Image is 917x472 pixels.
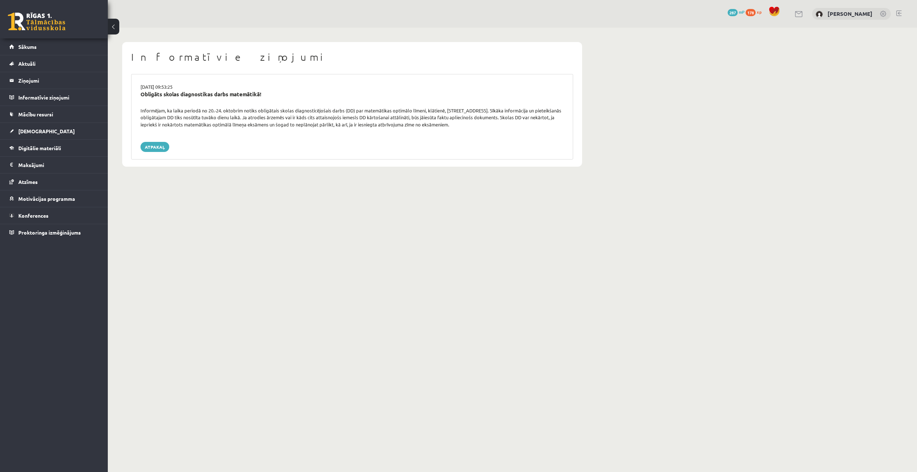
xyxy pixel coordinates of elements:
a: Atpakaļ [140,142,169,152]
span: Motivācijas programma [18,195,75,202]
span: Atzīmes [18,179,38,185]
img: Zlata Stankeviča [816,11,823,18]
a: Sākums [9,38,99,55]
a: 178 xp [746,9,765,15]
legend: Maksājumi [18,157,99,173]
a: [DEMOGRAPHIC_DATA] [9,123,99,139]
div: Obligāts skolas diagnostikas darbs matemātikā! [140,90,564,98]
a: 287 mP [728,9,745,15]
span: Proktoringa izmēģinājums [18,229,81,236]
span: Konferences [18,212,49,219]
a: Ziņojumi [9,72,99,89]
a: Maksājumi [9,157,99,173]
a: Konferences [9,207,99,224]
a: Mācību resursi [9,106,99,122]
a: Proktoringa izmēģinājums [9,224,99,241]
a: Informatīvie ziņojumi [9,89,99,106]
span: Mācību resursi [18,111,53,117]
a: [PERSON_NAME] [828,10,872,17]
a: Aktuāli [9,55,99,72]
a: Rīgas 1. Tālmācības vidusskola [8,13,65,31]
a: Digitālie materiāli [9,140,99,156]
span: Digitālie materiāli [18,145,61,151]
span: Sākums [18,43,37,50]
div: [DATE] 09:53:25 [135,83,569,91]
span: xp [757,9,761,15]
div: Informējam, ka laika periodā no 20.-24. oktobrim notiks obligātais skolas diagnosticējošais darbs... [135,107,569,128]
h1: Informatīvie ziņojumi [131,51,573,63]
span: 178 [746,9,756,16]
span: 287 [728,9,738,16]
a: Atzīmes [9,173,99,190]
span: [DEMOGRAPHIC_DATA] [18,128,75,134]
span: Aktuāli [18,60,36,67]
legend: Informatīvie ziņojumi [18,89,99,106]
span: mP [739,9,745,15]
legend: Ziņojumi [18,72,99,89]
a: Motivācijas programma [9,190,99,207]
